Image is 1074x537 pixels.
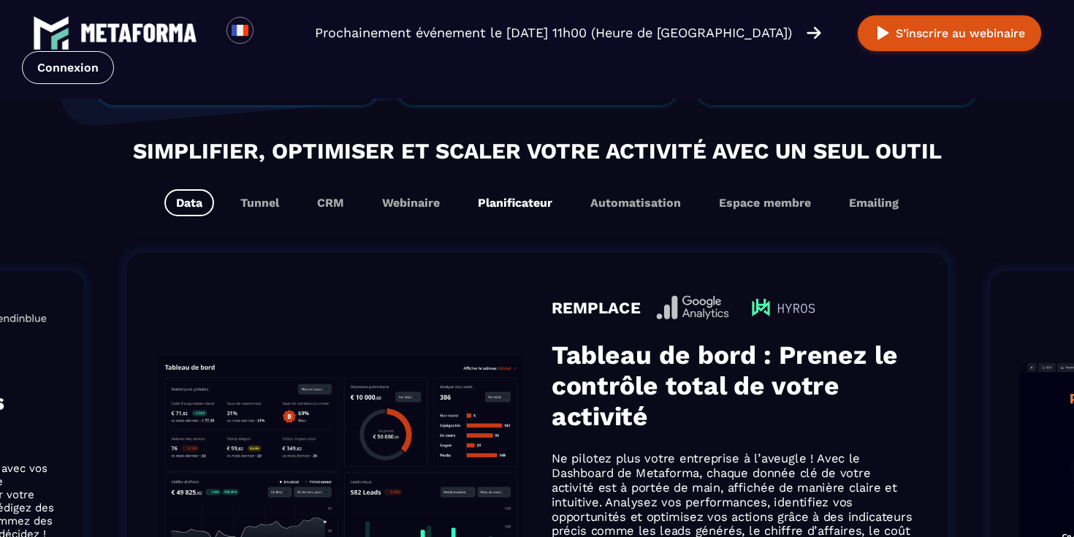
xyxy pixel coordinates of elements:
[164,189,214,216] button: Data
[552,298,641,317] h4: REMPLACE
[807,25,821,41] img: arrow-right
[22,51,114,84] a: Connexion
[80,23,197,42] img: logo
[231,21,249,39] img: fr
[370,189,452,216] button: Webinaire
[657,295,729,320] img: icon
[858,15,1041,51] button: S’inscrire au webinaire
[466,189,564,216] button: Planificateur
[315,23,792,43] p: Prochainement événement le [DATE] 11h00 (Heure de [GEOGRAPHIC_DATA])
[837,189,910,216] button: Emailing
[874,24,892,42] img: play
[229,189,291,216] button: Tunnel
[15,134,1059,167] h2: Simplifier, optimiser et scaler votre activité avec un seul outil
[707,189,823,216] button: Espace membre
[579,189,693,216] button: Automatisation
[254,17,289,49] div: Search for option
[745,292,816,324] img: icon
[33,15,69,51] img: logo
[266,24,277,42] input: Search for option
[305,189,356,216] button: CRM
[552,340,915,431] h3: Tableau de bord : Prenez le contrôle total de votre activité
